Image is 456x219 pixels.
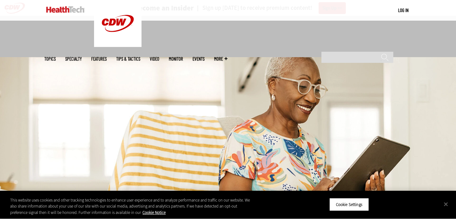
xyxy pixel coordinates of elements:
[169,56,183,61] a: MonITor
[150,56,159,61] a: Video
[91,56,107,61] a: Features
[398,7,408,14] div: User menu
[44,56,56,61] span: Topics
[439,197,453,211] button: Close
[398,7,408,13] a: Log in
[94,42,142,49] a: CDW
[10,197,251,216] div: This website uses cookies and other tracking technologies to enhance user experience and to analy...
[193,56,205,61] a: Events
[214,56,227,61] span: More
[46,6,85,13] img: Home
[65,56,82,61] span: Specialty
[329,198,369,211] button: Cookie Settings
[116,56,140,61] a: Tips & Tactics
[142,210,166,215] a: More information about your privacy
